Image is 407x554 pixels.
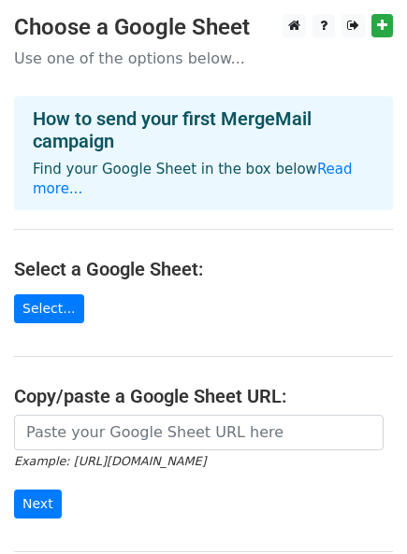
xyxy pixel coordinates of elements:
input: Next [14,490,62,518]
h4: Copy/paste a Google Sheet URL: [14,385,393,407]
p: Find your Google Sheet in the box below [33,160,374,199]
a: Select... [14,294,84,323]
h4: Select a Google Sheet: [14,258,393,280]
h4: How to send your first MergeMail campaign [33,107,374,152]
p: Use one of the options below... [14,49,393,68]
h3: Choose a Google Sheet [14,14,393,41]
a: Read more... [33,161,353,197]
input: Paste your Google Sheet URL here [14,415,384,450]
small: Example: [URL][DOMAIN_NAME] [14,454,206,468]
